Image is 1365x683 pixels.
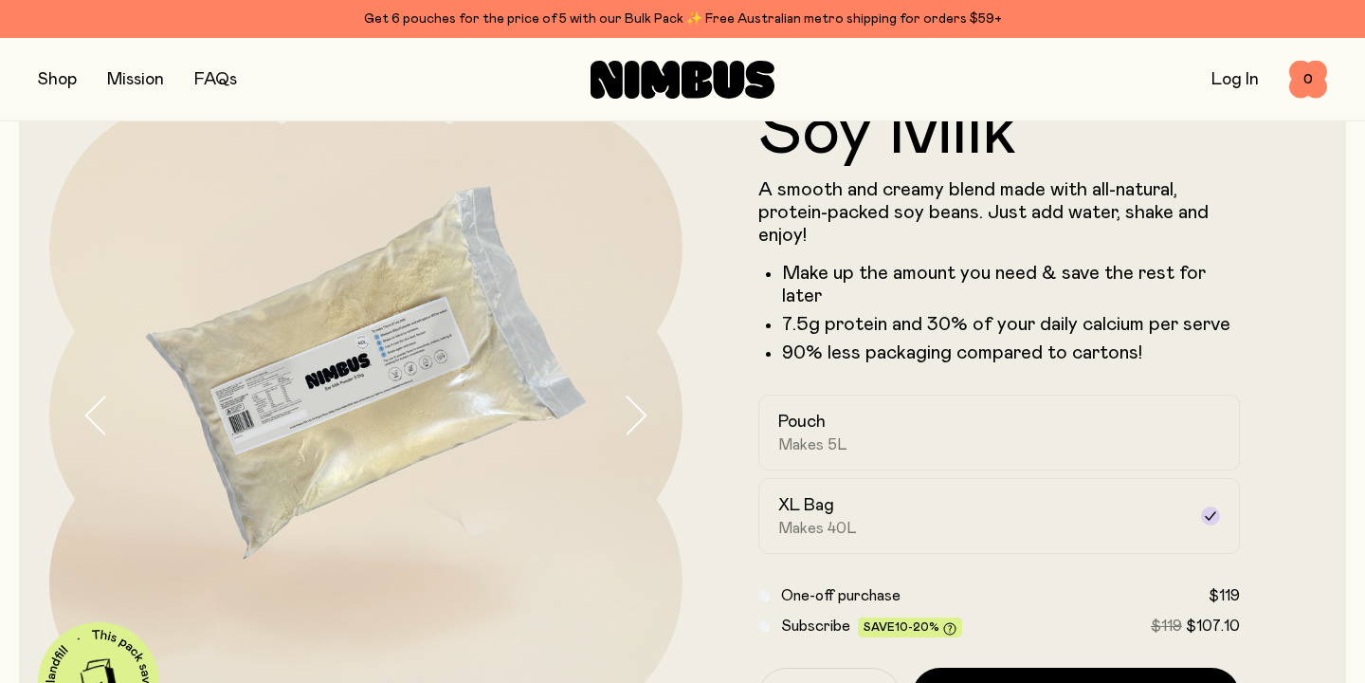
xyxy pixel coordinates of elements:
[1209,588,1240,603] span: $119
[778,494,834,517] h2: XL Bag
[782,262,1240,307] li: Make up the amount you need & save the rest for later
[1289,61,1327,99] button: 0
[782,341,1240,364] p: 90% less packaging compared to cartons!
[758,99,1240,167] h1: Soy Milk
[1186,618,1240,634] span: $107.10
[778,435,847,454] span: Makes 5L
[1211,71,1259,88] a: Log In
[781,588,901,603] span: One-off purchase
[895,621,939,633] span: 10-20%
[758,178,1240,247] p: A smooth and creamy blend made with all-natural, protein-packed soy beans. Just add water, shake ...
[778,519,857,538] span: Makes 40L
[782,313,1240,336] li: 7.5g protein and 30% of your daily calcium per serve
[1151,618,1182,634] span: $119
[864,621,956,636] span: Save
[781,618,850,634] span: Subscribe
[38,8,1327,30] div: Get 6 pouches for the price of 5 with our Bulk Pack ✨ Free Australian metro shipping for orders $59+
[194,71,237,88] a: FAQs
[778,411,826,434] h2: Pouch
[107,71,164,88] a: Mission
